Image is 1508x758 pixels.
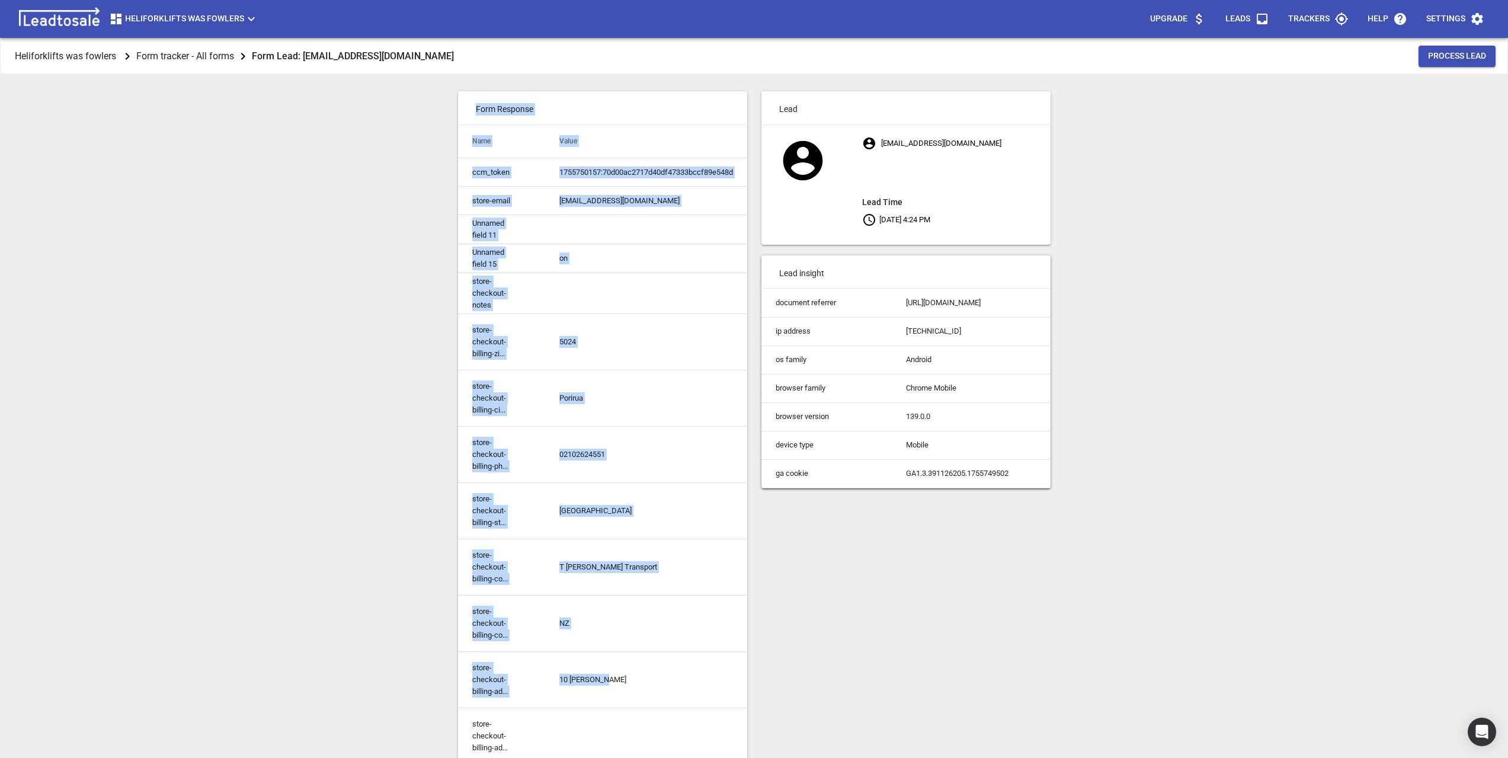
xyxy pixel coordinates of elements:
[761,289,892,317] td: document referrer
[1288,13,1330,25] p: Trackers
[472,662,512,698] p: store-checkout-billing-address-1
[545,596,747,652] td: NZ
[472,380,512,416] p: store-checkout-billing-city
[458,187,545,215] td: store-email
[1368,13,1388,25] p: Help
[14,7,104,31] img: logo
[1419,46,1496,67] button: Process Lead
[761,346,892,374] td: os family
[472,493,512,529] p: store-checkout-billing-state
[761,91,1051,124] p: Lead
[458,125,545,158] th: Name
[104,7,263,31] button: Heliforklifts was fowlers
[892,459,1051,488] td: GA1.3.391126205.1755749502
[458,244,545,273] td: Unnamed field 15
[862,213,876,227] svg: Your local time
[472,324,512,360] p: store-checkout-billing-zip
[458,273,545,314] td: store-checkout-notes
[472,437,512,472] p: store-checkout-billing-phone
[761,431,892,459] td: device type
[458,215,545,244] td: Unnamed field 11
[892,289,1051,317] td: [URL][DOMAIN_NAME]
[892,374,1051,402] td: Chrome Mobile
[761,374,892,402] td: browser family
[136,49,234,63] p: Form tracker - All forms
[545,483,747,539] td: [GEOGRAPHIC_DATA]
[15,49,116,63] p: Heliforklifts was fowlers
[458,91,747,124] p: Form Response
[862,133,1050,230] p: [EMAIL_ADDRESS][DOMAIN_NAME] [DATE] 4:24 PM
[109,12,258,26] span: Heliforklifts was fowlers
[545,244,747,273] td: on
[472,549,512,585] p: store-checkout-billing-company
[458,158,545,187] td: ccm_token
[892,402,1051,431] td: 139.0.0
[545,125,747,158] th: Value
[761,402,892,431] td: browser version
[545,427,747,483] td: 02102624551
[545,187,747,215] td: [EMAIL_ADDRESS][DOMAIN_NAME]
[1150,13,1187,25] p: Upgrade
[545,314,747,370] td: 5024
[761,317,892,346] td: ip address
[545,158,747,187] td: 1755750157:70d00ac2717d40df47333bccf89e548d
[892,346,1051,374] td: Android
[1428,50,1486,62] span: Process Lead
[1426,13,1465,25] p: Settings
[862,195,1050,209] aside: Lead Time
[892,317,1051,346] td: [TECHNICAL_ID]
[472,718,512,754] p: store-checkout-billing-address-2
[472,606,512,641] p: store-checkout-billing-country
[1225,13,1250,25] p: Leads
[892,431,1051,459] td: Mobile
[252,48,454,64] aside: Form Lead: [EMAIL_ADDRESS][DOMAIN_NAME]
[545,652,747,708] td: 10 [PERSON_NAME]
[1468,718,1496,746] div: Open Intercom Messenger
[761,459,892,488] td: ga cookie
[545,370,747,427] td: Porirua
[545,539,747,596] td: T [PERSON_NAME] Transport
[761,255,1051,289] p: Lead insight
